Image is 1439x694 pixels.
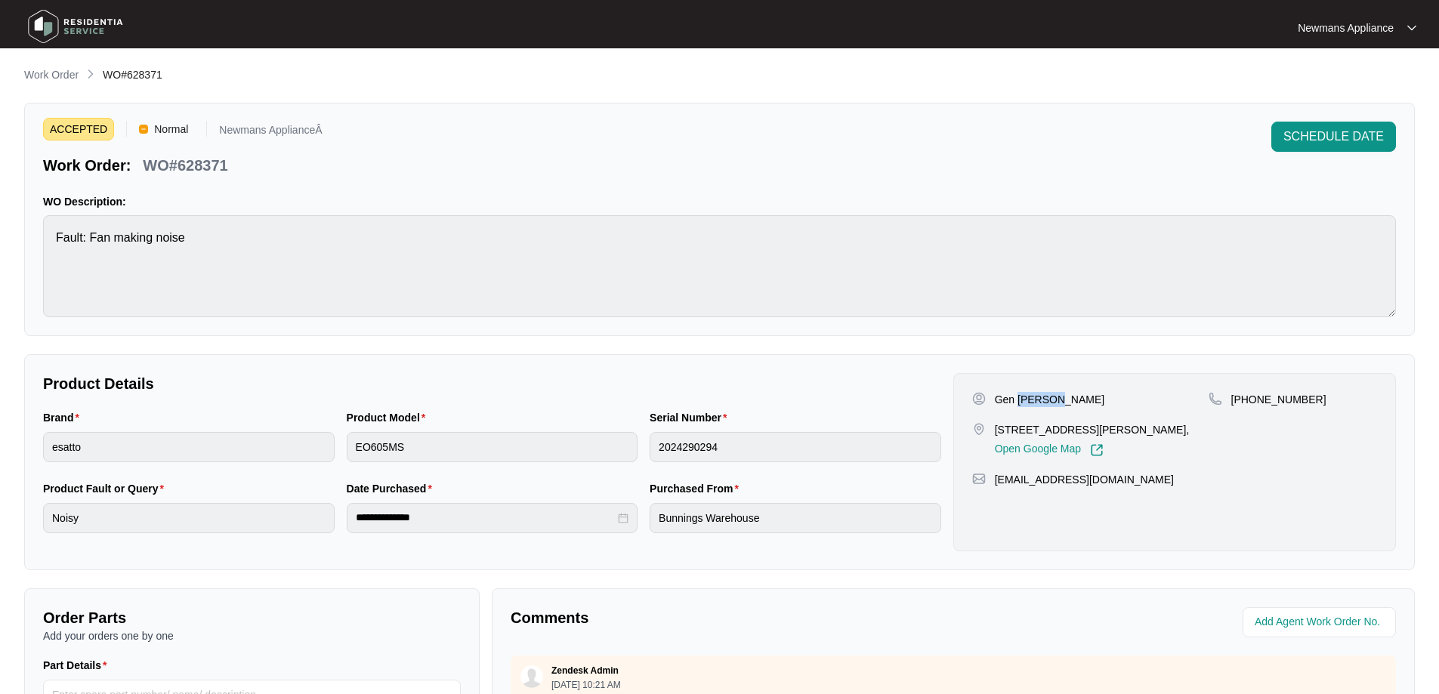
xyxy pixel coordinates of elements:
input: Product Fault or Query [43,503,335,533]
textarea: Fault: Fan making noise [43,215,1396,317]
p: WO#628371 [143,155,227,176]
p: Order Parts [43,607,461,628]
input: Product Model [347,432,638,462]
a: Work Order [21,67,82,84]
p: Product Details [43,373,941,394]
p: WO Description: [43,194,1396,209]
img: Vercel Logo [139,125,148,134]
p: [PHONE_NUMBER] [1231,392,1326,407]
p: [EMAIL_ADDRESS][DOMAIN_NAME] [995,472,1174,487]
label: Product Model [347,410,432,425]
label: Brand [43,410,85,425]
label: Purchased From [650,481,745,496]
button: SCHEDULE DATE [1271,122,1396,152]
img: residentia service logo [23,4,128,49]
label: Serial Number [650,410,733,425]
label: Part Details [43,658,113,673]
p: Newmans ApplianceÂ [219,125,322,140]
p: [DATE] 10:21 AM [551,680,621,689]
label: Product Fault or Query [43,481,170,496]
p: Add your orders one by one [43,628,461,643]
input: Purchased From [650,503,941,533]
img: Link-External [1090,443,1104,457]
input: Date Purchased [356,510,616,526]
p: Work Order: [43,155,131,176]
img: dropdown arrow [1407,24,1416,32]
a: Open Google Map [995,443,1104,457]
span: WO#628371 [103,69,162,81]
input: Serial Number [650,432,941,462]
p: Zendesk Admin [551,665,619,677]
img: chevron-right [85,68,97,80]
span: Normal [148,118,194,140]
p: Work Order [24,67,79,82]
img: map-pin [1209,392,1222,406]
p: Gen [PERSON_NAME] [995,392,1105,407]
img: map-pin [972,472,986,486]
img: user-pin [972,392,986,406]
input: Brand [43,432,335,462]
span: ACCEPTED [43,118,114,140]
input: Add Agent Work Order No. [1255,613,1387,631]
p: [STREET_ADDRESS][PERSON_NAME], [995,422,1190,437]
span: SCHEDULE DATE [1283,128,1384,146]
label: Date Purchased [347,481,438,496]
img: map-pin [972,422,986,436]
p: Newmans Appliance [1298,20,1394,35]
p: Comments [511,607,943,628]
img: user.svg [520,665,543,688]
